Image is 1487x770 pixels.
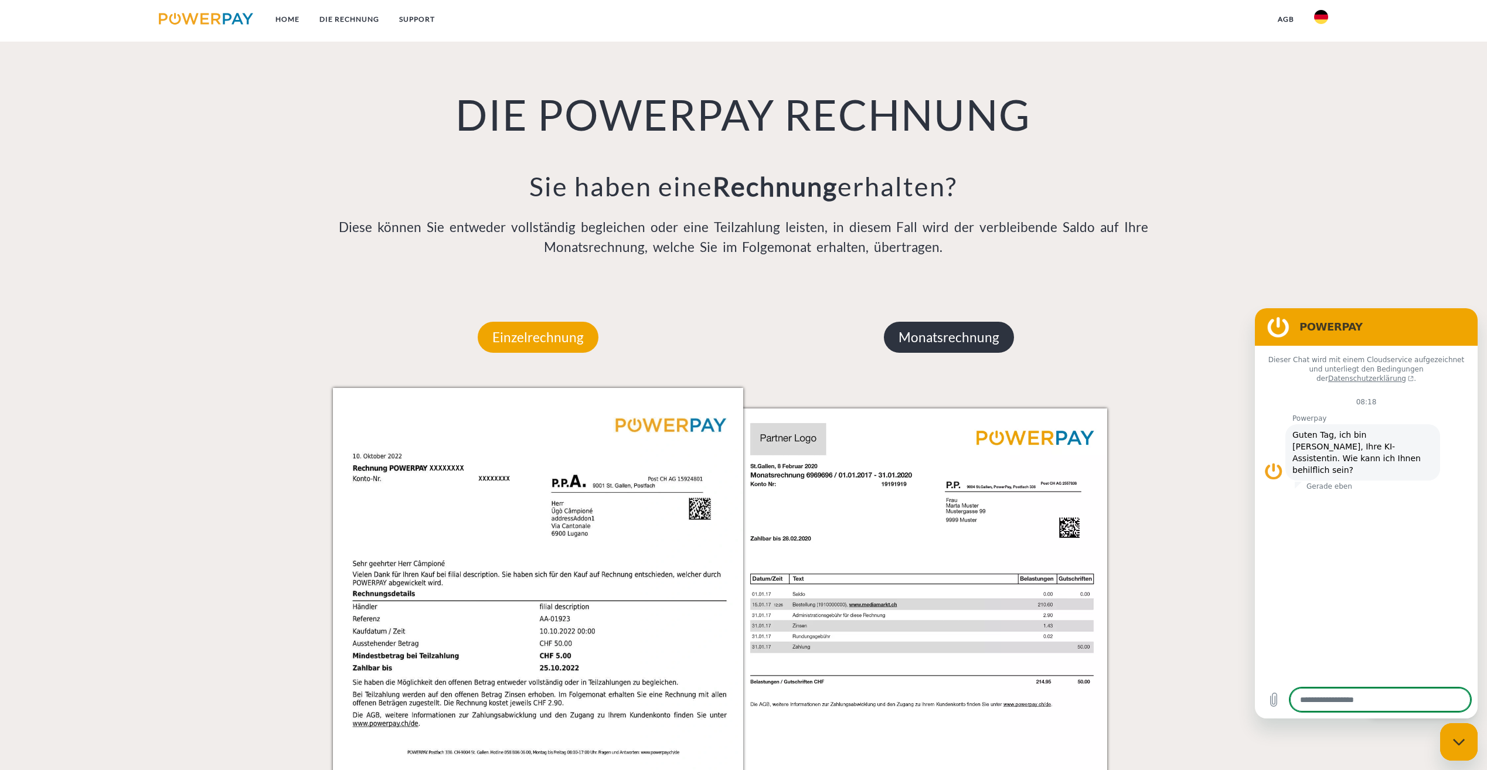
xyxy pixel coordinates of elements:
a: Home [266,9,309,30]
p: Einzelrechnung [478,322,598,353]
p: Diese können Sie entweder vollständig begleichen oder eine Teilzahlung leisten, in diesem Fall wi... [333,217,1155,257]
img: de [1314,10,1328,24]
a: SUPPORT [389,9,445,30]
iframe: Messaging-Fenster [1255,308,1478,718]
a: agb [1268,9,1304,30]
h1: DIE POWERPAY RECHNUNG [333,88,1155,141]
img: logo-powerpay.svg [159,13,253,25]
iframe: Schaltfläche zum Öffnen des Messaging-Fensters; Konversation läuft [1440,723,1478,761]
b: Rechnung [713,171,838,202]
h3: Sie haben eine erhalten? [333,170,1155,203]
p: Monatsrechnung [884,322,1014,353]
a: DIE RECHNUNG [309,9,389,30]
